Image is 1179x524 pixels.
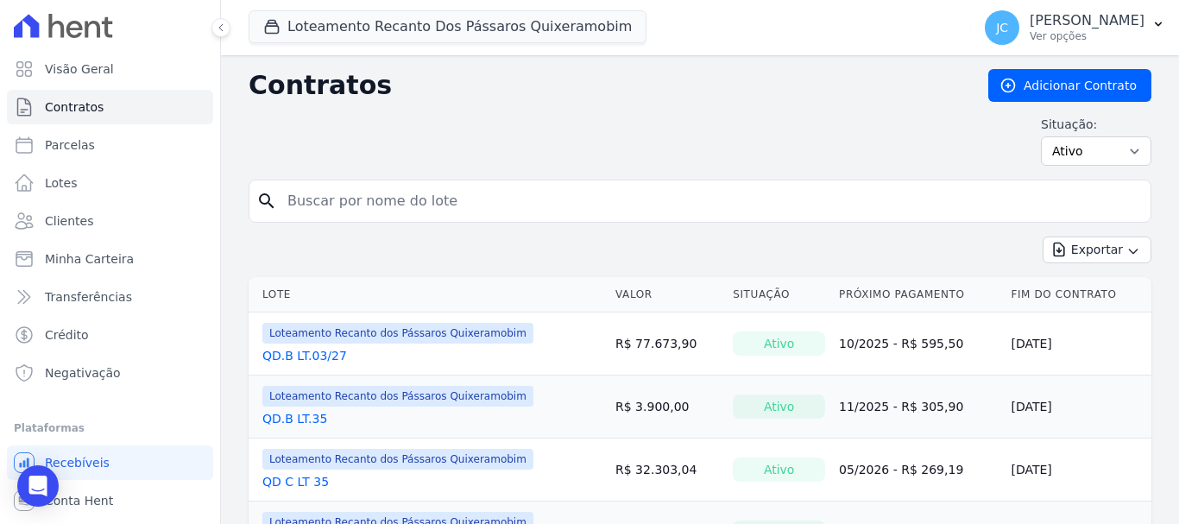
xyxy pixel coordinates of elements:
td: R$ 3.900,00 [608,376,726,439]
span: JC [996,22,1008,34]
i: search [256,191,277,211]
td: R$ 77.673,90 [608,313,726,376]
span: Conta Hent [45,492,113,509]
div: Ativo [733,331,825,356]
p: [PERSON_NAME] [1030,12,1144,29]
input: Buscar por nome do lote [277,184,1144,218]
div: Open Intercom Messenger [17,465,59,507]
a: Negativação [7,356,213,390]
span: Parcelas [45,136,95,154]
a: Adicionar Contrato [988,69,1151,102]
span: Loteamento Recanto dos Pássaros Quixeramobim [262,323,533,344]
th: Valor [608,277,726,313]
span: Negativação [45,364,121,382]
th: Lote [249,277,608,313]
span: Lotes [45,174,78,192]
button: Exportar [1043,237,1151,263]
p: Ver opções [1030,29,1144,43]
span: Visão Geral [45,60,114,78]
a: 10/2025 - R$ 595,50 [839,337,963,350]
h2: Contratos [249,70,961,101]
div: Ativo [733,458,825,482]
a: Minha Carteira [7,242,213,276]
a: 11/2025 - R$ 305,90 [839,400,963,414]
a: QD.B LT.03/27 [262,347,347,364]
span: Loteamento Recanto dos Pássaros Quixeramobim [262,386,533,407]
span: Minha Carteira [45,250,134,268]
span: Contratos [45,98,104,116]
a: 05/2026 - R$ 269,19 [839,463,963,477]
td: R$ 32.303,04 [608,439,726,502]
a: QD C LT 35 [262,473,329,490]
a: Parcelas [7,128,213,162]
label: Situação: [1041,116,1151,133]
td: [DATE] [1004,313,1151,376]
a: Conta Hent [7,483,213,518]
a: QD.B LT.35 [262,410,327,427]
a: Visão Geral [7,52,213,86]
button: Loteamento Recanto Dos Pássaros Quixeramobim [249,10,646,43]
span: Crédito [45,326,89,344]
a: Transferências [7,280,213,314]
span: Recebíveis [45,454,110,471]
div: Ativo [733,395,825,419]
button: JC [PERSON_NAME] Ver opções [971,3,1179,52]
a: Lotes [7,166,213,200]
div: Plataformas [14,418,206,439]
a: Recebíveis [7,445,213,480]
a: Crédito [7,318,213,352]
th: Próximo Pagamento [832,277,1004,313]
th: Situação [726,277,832,313]
span: Transferências [45,288,132,306]
a: Contratos [7,90,213,124]
span: Loteamento Recanto dos Pássaros Quixeramobim [262,449,533,470]
span: Clientes [45,212,93,230]
td: [DATE] [1004,439,1151,502]
a: Clientes [7,204,213,238]
td: [DATE] [1004,376,1151,439]
th: Fim do Contrato [1004,277,1151,313]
